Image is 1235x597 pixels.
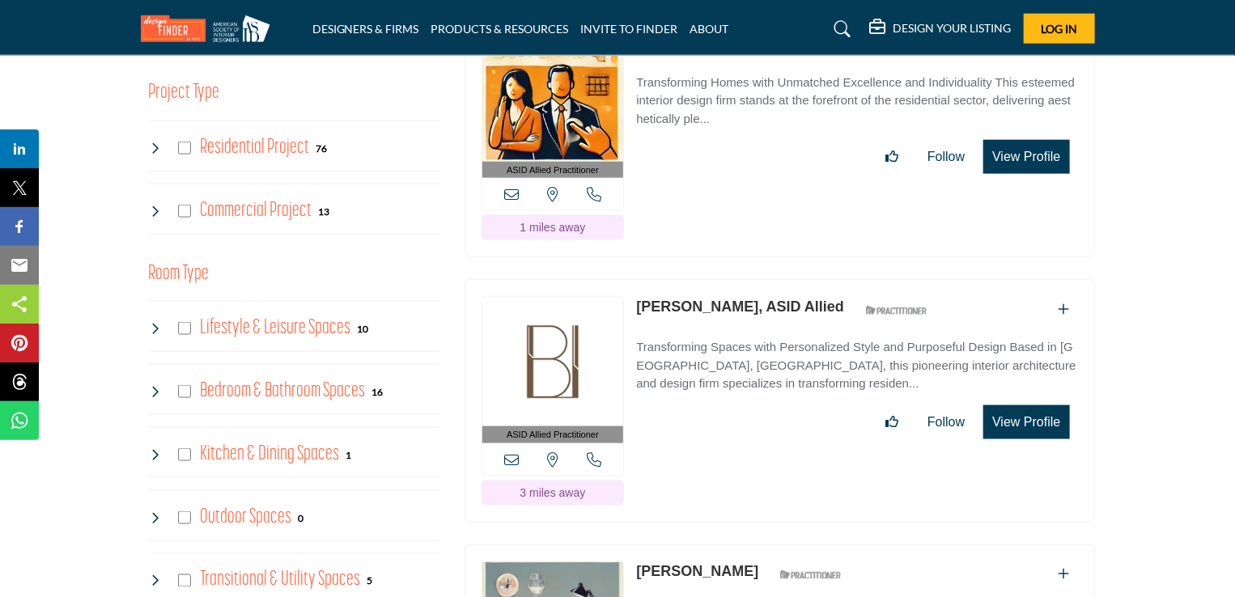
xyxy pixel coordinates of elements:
input: Select Transitional & Utility Spaces checkbox [178,574,191,587]
a: Add To List [1059,303,1070,316]
div: 5 Results For Transitional & Utility Spaces [367,574,372,588]
a: INVITE TO FINDER [581,22,678,36]
a: ASID Allied Practitioner [482,32,624,179]
div: 76 Results For Residential Project [316,141,327,155]
img: Carol Carney [482,32,624,162]
b: 5 [367,576,372,587]
h4: Transitional & Utility Spaces: Transitional & Utility Spaces [200,566,360,595]
a: Transforming Spaces with Personalized Style and Purposeful Design Based in [GEOGRAPHIC_DATA], [GE... [636,328,1077,393]
p: Jennifer Hyman [636,561,758,583]
b: 10 [357,324,368,335]
span: 3 miles away [520,486,585,499]
img: Jennifer Boyd, ASID Allied [482,297,624,426]
span: ASID Allied Practitioner [507,428,599,442]
button: Like listing [875,406,909,438]
a: ABOUT [690,22,729,36]
button: Log In [1024,14,1095,44]
b: 0 [298,513,303,524]
a: Search [818,16,861,42]
p: Jennifer Boyd, ASID Allied [636,296,844,318]
input: Select Outdoor Spaces checkbox [178,511,191,524]
h5: DESIGN YOUR LISTING [893,21,1012,36]
b: 1 [346,450,351,461]
h4: Residential Project: Types of projects range from simple residential renovations to highly comple... [200,133,309,162]
h4: Outdoor Spaces: Outdoor Spaces [200,503,291,531]
b: 76 [316,143,327,155]
a: Add To List [1059,568,1070,582]
button: View Profile [983,140,1069,174]
button: View Profile [983,405,1069,439]
div: 0 Results For Outdoor Spaces [298,510,303,525]
div: 10 Results For Lifestyle & Leisure Spaces [357,321,368,336]
a: [PERSON_NAME] [636,564,758,580]
div: 1 Results For Kitchen & Dining Spaces [346,447,351,462]
h4: Bedroom & Bathroom Spaces: Bedroom & Bathroom Spaces [200,377,365,405]
a: PRODUCTS & RESOURCES [431,22,569,36]
button: Room Type [149,259,210,290]
input: Select Residential Project checkbox [178,142,191,155]
a: ASID Allied Practitioner [482,297,624,443]
a: DESIGNERS & FIRMS [312,22,419,36]
p: Transforming Spaces with Personalized Style and Purposeful Design Based in [GEOGRAPHIC_DATA], [GE... [636,338,1077,393]
span: Log In [1041,22,1077,36]
button: Like listing [875,141,909,173]
b: 13 [318,206,329,218]
h4: Kitchen & Dining Spaces: Kitchen & Dining Spaces [200,440,339,468]
div: DESIGN YOUR LISTING [870,19,1012,39]
img: ASID Qualified Practitioners Badge Icon [859,300,932,320]
span: 1 miles away [520,221,585,234]
button: Project Type [149,78,220,108]
h4: Commercial Project: Involve the design, construction, or renovation of spaces used for business p... [200,197,312,225]
input: Select Bedroom & Bathroom Spaces checkbox [178,385,191,398]
img: ASID Qualified Practitioners Badge Icon [774,565,847,586]
div: 13 Results For Commercial Project [318,204,329,218]
a: Transforming Homes with Unmatched Excellence and Individuality This esteemed interior design firm... [636,64,1077,129]
button: Follow [917,406,975,438]
h4: Lifestyle & Leisure Spaces: Lifestyle & Leisure Spaces [200,314,350,342]
a: [PERSON_NAME], ASID Allied [636,298,844,315]
input: Select Kitchen & Dining Spaces checkbox [178,448,191,461]
input: Select Commercial Project checkbox [178,205,191,218]
img: Site Logo [141,15,278,42]
p: Transforming Homes with Unmatched Excellence and Individuality This esteemed interior design firm... [636,74,1077,129]
button: Follow [917,141,975,173]
input: Select Lifestyle & Leisure Spaces checkbox [178,322,191,335]
span: ASID Allied Practitioner [507,163,599,177]
b: 16 [371,387,383,398]
div: 16 Results For Bedroom & Bathroom Spaces [371,384,383,399]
